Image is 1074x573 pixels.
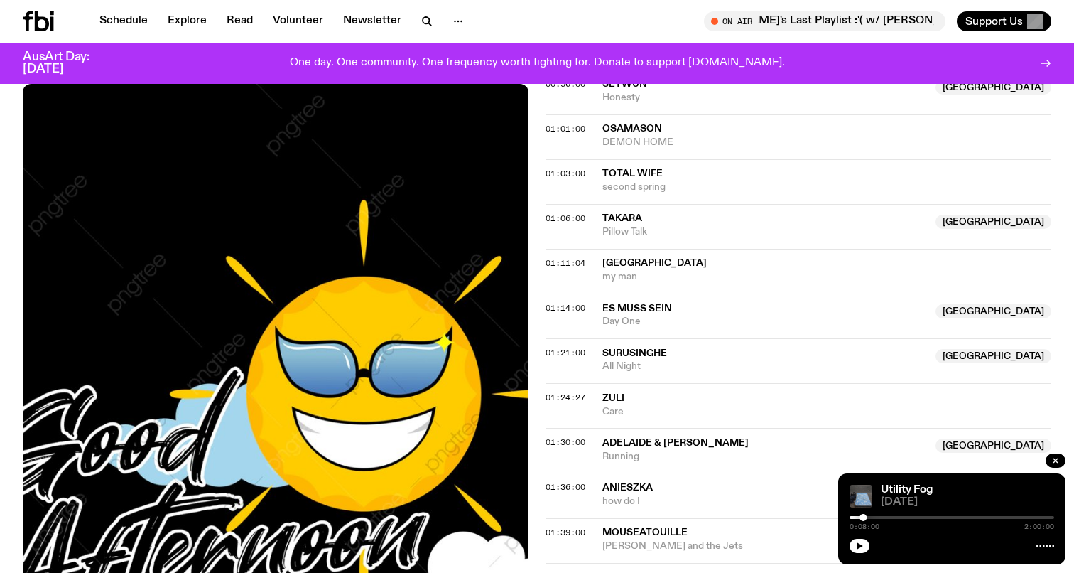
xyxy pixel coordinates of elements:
[546,123,585,134] span: 01:01:00
[546,527,585,538] span: 01:39:00
[264,11,332,31] a: Volunteer
[546,529,585,537] button: 01:39:00
[546,259,585,267] button: 01:11:04
[602,495,927,508] span: how do I
[546,168,585,179] span: 01:03:00
[602,528,688,537] span: Mouseatouille
[602,124,662,134] span: OsamaSon
[602,304,672,314] span: Es Muss Sein
[546,80,585,88] button: 00:56:00
[218,11,261,31] a: Read
[935,349,1051,363] span: [GEOGRAPHIC_DATA]
[602,258,707,268] span: [GEOGRAPHIC_DATA]
[546,304,585,312] button: 01:14:00
[935,80,1051,95] span: [GEOGRAPHIC_DATA]
[881,484,933,496] a: Utility Fog
[602,450,927,464] span: Running
[602,540,927,553] span: [PERSON_NAME] and the Jets
[546,125,585,133] button: 01:01:00
[602,360,927,373] span: All Night
[546,483,585,491] button: 01:36:00
[850,485,872,508] img: Cover to Flaaryr's album LOS MOVIMIENTOS
[602,181,1051,194] span: second spring
[546,257,585,269] span: 01:11:04
[546,437,585,448] span: 01:30:00
[704,11,945,31] button: On AirThe Playlist / [PERSON_NAME]'s Last Playlist :'( w/ [PERSON_NAME], [PERSON_NAME], [PERSON_N...
[602,270,1051,284] span: my man
[602,405,1051,419] span: Care
[935,304,1051,318] span: [GEOGRAPHIC_DATA]
[602,225,927,239] span: Pillow Talk
[91,11,156,31] a: Schedule
[602,315,927,328] span: Day One
[850,523,879,530] span: 0:08:00
[965,15,1023,28] span: Support Us
[602,393,624,403] span: ZULI
[602,213,642,223] span: Takara
[602,79,647,89] span: Setwun
[602,483,653,493] span: Anieszka
[546,481,585,493] span: 01:36:00
[546,439,585,446] button: 01:30:00
[335,11,410,31] a: Newsletter
[602,438,749,448] span: Adelaide & [PERSON_NAME]
[159,11,215,31] a: Explore
[546,170,585,178] button: 01:03:00
[935,215,1051,229] span: [GEOGRAPHIC_DATA]
[546,392,585,403] span: 01:24:27
[23,51,114,75] h3: AusArt Day: [DATE]
[602,91,927,105] span: Honesty
[602,348,667,358] span: Surusinghe
[602,136,1051,149] span: DEMON HOME
[957,11,1051,31] button: Support Us
[881,497,1054,508] span: [DATE]
[546,302,585,314] span: 01:14:00
[546,215,585,223] button: 01:06:00
[546,347,585,358] span: 01:21:00
[546,394,585,402] button: 01:24:27
[290,57,785,70] p: One day. One community. One frequency worth fighting for. Donate to support [DOMAIN_NAME].
[546,213,585,224] span: 01:06:00
[602,168,663,178] span: Total Wife
[935,439,1051,453] span: [GEOGRAPHIC_DATA]
[546,349,585,357] button: 01:21:00
[1024,523,1054,530] span: 2:00:00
